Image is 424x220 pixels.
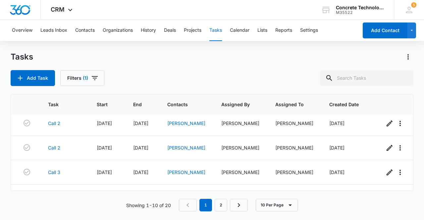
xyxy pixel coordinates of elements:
span: [DATE] [329,145,344,151]
span: CRM [51,6,65,13]
button: Reports [275,20,292,41]
button: History [141,20,156,41]
a: [PERSON_NAME] [167,120,205,126]
span: [DATE] [133,120,148,126]
a: Page 2 [215,199,227,211]
button: Add Contact [363,22,407,38]
span: Task [48,101,71,108]
button: Tasks [209,20,222,41]
span: End [133,101,142,108]
div: [PERSON_NAME] [275,169,313,176]
div: [PERSON_NAME] [221,144,259,151]
button: Organizations [103,20,133,41]
a: Call 2 [48,144,60,151]
span: [DATE] [97,169,112,175]
span: [DATE] [97,120,112,126]
div: notifications count [411,2,416,8]
a: [PERSON_NAME] [167,145,205,151]
span: Created Date [329,101,359,108]
span: (1) [83,76,88,80]
button: Leads Inbox [40,20,67,41]
span: Assigned By [221,101,250,108]
button: Filters(1) [60,70,104,86]
span: [DATE] [133,145,148,151]
button: Add Task [11,70,55,86]
button: Lists [257,20,267,41]
span: Contacts [167,101,196,108]
div: [PERSON_NAME] [275,120,313,127]
span: Start [97,101,108,108]
button: Calendar [230,20,249,41]
button: Projects [184,20,201,41]
button: Deals [164,20,176,41]
div: account name [336,5,384,10]
a: [PERSON_NAME] [167,169,205,175]
nav: Pagination [179,199,248,211]
a: Call 2 [48,120,60,127]
div: account id [336,10,384,15]
button: Contacts [75,20,95,41]
span: [DATE] [329,120,344,126]
span: [DATE] [133,169,148,175]
p: Showing 1-10 of 20 [126,202,171,209]
div: [PERSON_NAME] [221,120,259,127]
span: Assigned To [275,101,304,108]
button: Overview [12,20,32,41]
a: Call 3 [48,169,60,176]
button: 10 Per Page [256,199,298,211]
div: [PERSON_NAME] [221,169,259,176]
input: Search Tasks [320,70,413,86]
em: 1 [199,199,212,211]
span: [DATE] [97,145,112,151]
div: [PERSON_NAME] [275,144,313,151]
button: Settings [300,20,318,41]
a: Next Page [230,199,248,211]
button: Actions [403,52,413,62]
span: 5 [411,2,416,8]
h1: Tasks [11,52,33,62]
span: [DATE] [329,169,344,175]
